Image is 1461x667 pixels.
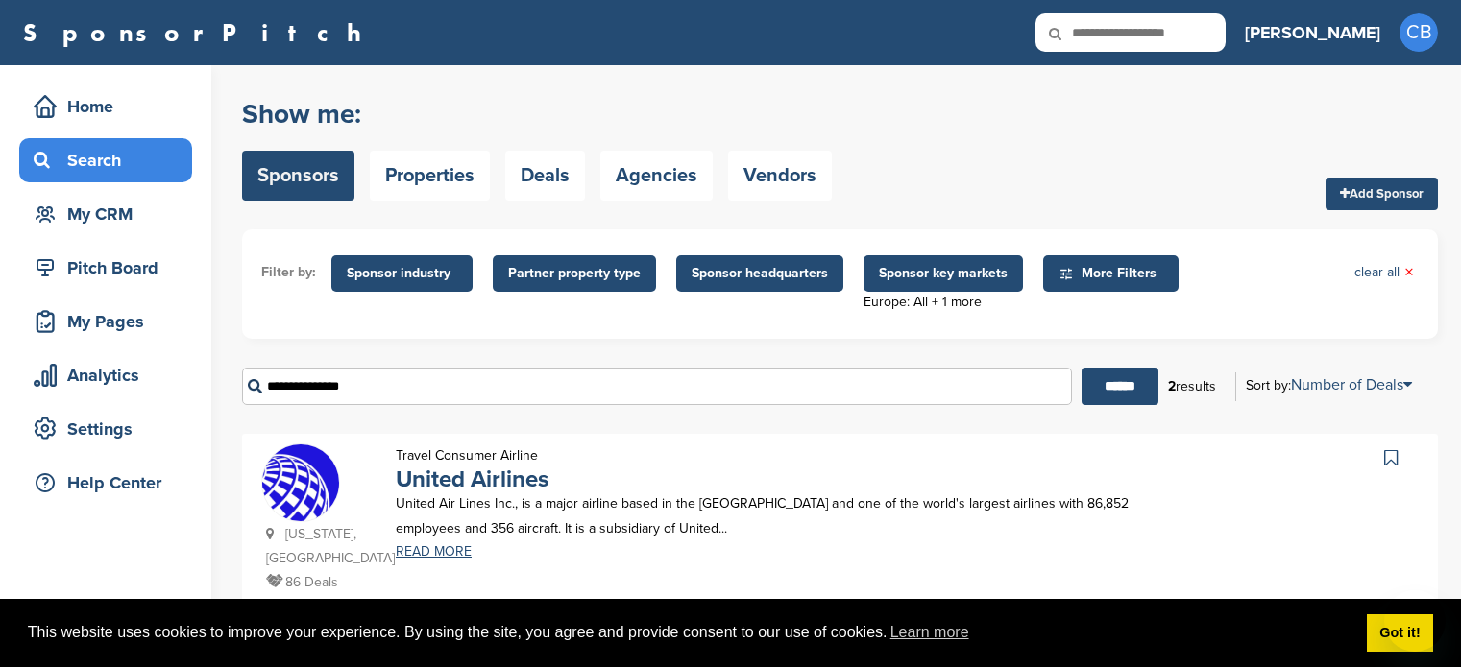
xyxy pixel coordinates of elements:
[1404,262,1414,283] span: ×
[692,263,828,284] span: Sponsor headquarters
[1384,590,1446,652] iframe: Button to launch messaging window
[29,197,192,231] div: My CRM
[262,444,339,521] img: 6exslf13 400x400
[1245,19,1380,46] h3: [PERSON_NAME]
[1354,262,1414,283] a: clear all×
[888,618,972,647] a: learn more about cookies
[28,618,1351,647] span: This website uses cookies to improve your experience. By using the site, you agree and provide co...
[600,151,713,201] a: Agencies
[508,263,641,284] span: Partner property type
[1326,178,1438,210] a: Add Sponsor
[19,246,192,290] a: Pitch Board
[29,465,192,500] div: Help Center
[266,522,377,570] p: [US_STATE], [GEOGRAPHIC_DATA]
[19,407,192,451] a: Settings
[242,97,832,131] h2: Show me:
[266,570,377,594] p: 86 Deals
[396,443,548,467] p: Travel Consumer Airline
[1246,377,1412,393] div: Sort by:
[19,461,192,505] a: Help Center
[19,192,192,236] a: My CRM
[1291,375,1412,394] a: Number of Deals
[29,250,192,285] div: Pitch Board
[1059,263,1169,284] span: More Filters
[19,299,192,344] a: My Pages
[728,151,832,201] a: Vendors
[370,151,490,201] a: Properties
[261,262,316,283] li: Filter by:
[29,89,192,124] div: Home
[29,358,192,393] div: Analytics
[29,304,192,339] div: My Pages
[1158,370,1226,403] div: results
[396,491,1139,539] p: United Air Lines Inc., is a major airline based in the [GEOGRAPHIC_DATA] and one of the world's l...
[19,353,192,397] a: Analytics
[827,595,994,619] p: Viewed about 1 hour ago
[347,263,457,284] span: Sponsor industry
[19,138,192,182] a: Search
[19,84,192,129] a: Home
[29,143,192,178] div: Search
[879,263,1008,284] span: Sponsor key markets
[864,292,1023,313] div: Europe: All + 1 more
[505,151,585,201] a: Deals
[396,545,1139,559] a: READ MORE
[396,595,494,619] p: 23509 Views
[23,20,374,45] a: SponsorPitch
[1245,12,1380,54] a: [PERSON_NAME]
[29,412,192,446] div: Settings
[1367,614,1433,653] a: dismiss cookie message
[1327,595,1406,619] p: 152 Saves
[396,465,548,493] a: United Airlines
[1400,13,1438,52] span: CB
[242,151,354,201] a: Sponsors
[1168,378,1176,394] b: 2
